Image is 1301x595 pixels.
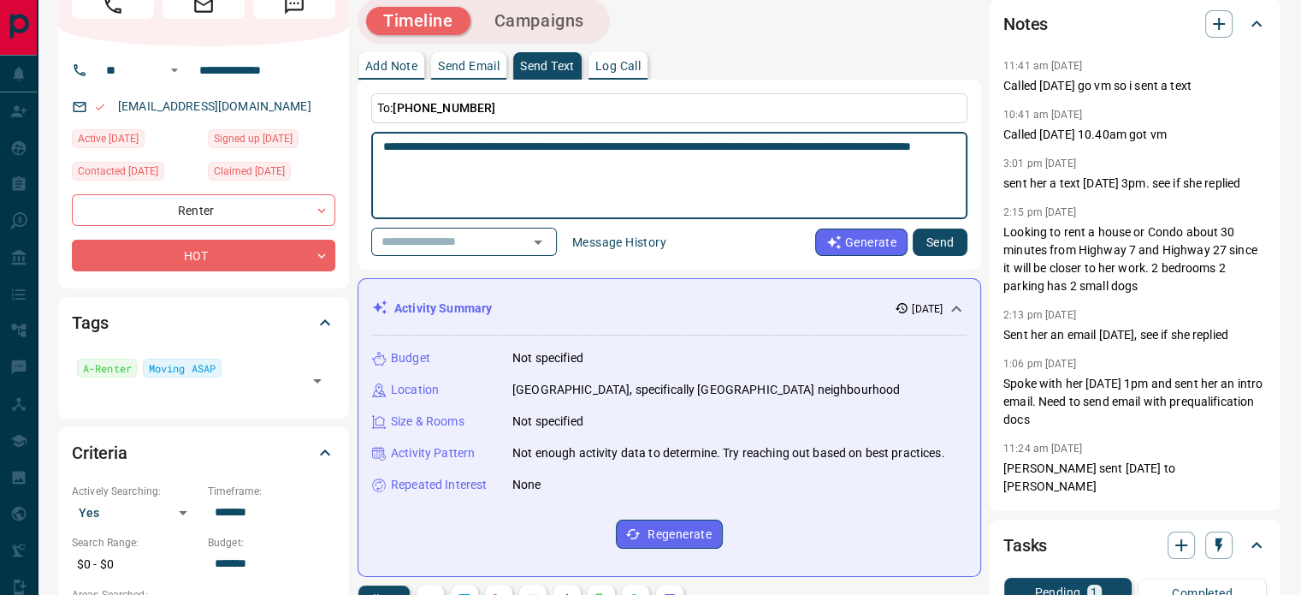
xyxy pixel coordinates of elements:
p: 10:41 am [DATE] [1003,109,1082,121]
div: Notes [1003,3,1267,45]
button: Open [526,230,550,254]
p: Send Text [520,60,575,72]
button: Message History [562,229,677,256]
p: Size & Rooms [391,413,464,431]
p: Add Note [365,60,417,72]
button: Open [164,60,185,80]
p: Budget: [208,535,335,550]
p: To: [371,93,967,123]
p: Not enough activity data to determine. Try reaching out based on best practices. [512,444,945,462]
p: Actively Searching: [72,484,199,499]
button: Timeline [366,7,470,35]
p: Timeframe: [208,484,335,499]
div: HOT [72,240,335,271]
button: Send [913,229,967,256]
a: [EMAIL_ADDRESS][DOMAIN_NAME] [118,99,311,113]
div: Wed May 15 2024 [208,129,335,153]
div: Yes [72,499,199,527]
p: 2:15 pm [DATE] [1003,206,1076,218]
button: Campaigns [477,7,601,35]
button: Regenerate [616,520,723,549]
p: sent her a text [DATE] 3pm. see if she replied [1003,175,1267,193]
button: Generate [815,229,908,256]
p: Location [391,381,439,399]
p: 2:13 pm [DATE] [1003,309,1076,321]
p: Send Email [438,60,500,72]
span: [PHONE_NUMBER] [393,101,495,115]
span: Moving ASAP [149,360,216,377]
h2: Tags [72,309,108,336]
button: Open [305,369,329,393]
p: 3:01 pm [DATE] [1003,158,1076,170]
div: Activity Summary[DATE] [372,293,967,324]
p: [PERSON_NAME] sent [DATE] to [PERSON_NAME] [1003,460,1267,496]
p: 1:06 pm [DATE] [1003,358,1076,370]
p: Spoke with her [DATE] 1pm and sent her an intro email. Need to send email with prequalification docs [1003,375,1267,429]
div: Tags [72,302,335,343]
p: [GEOGRAPHIC_DATA], specifically [GEOGRAPHIC_DATA] neighbourhood [512,381,900,399]
p: [DATE] [912,301,943,317]
p: Log Call [595,60,641,72]
h2: Notes [1003,10,1048,38]
div: Criteria [72,432,335,473]
p: Called [DATE] 10.40am got vm [1003,126,1267,144]
div: Fri Aug 08 2025 [72,129,199,153]
p: Looking to rent a house or Condo about 30 minutes from Highway 7 and Highway 27 since it will be ... [1003,223,1267,295]
p: Not specified [512,349,583,367]
p: Called [DATE] go vm so i sent a text [1003,77,1267,95]
div: Tue Sep 02 2025 [72,162,199,186]
p: Not specified [512,413,583,431]
p: 11:24 am [DATE] [1003,443,1082,455]
span: Signed up [DATE] [214,130,293,147]
h2: Tasks [1003,532,1047,559]
p: Search Range: [72,535,199,550]
p: Activity Summary [394,300,492,318]
div: Renter [72,194,335,226]
h2: Criteria [72,439,127,467]
span: A-Renter [83,360,132,377]
p: $0 - $0 [72,550,199,579]
p: Repeated Interest [391,476,487,494]
span: Contacted [DATE] [78,163,158,180]
p: Sent her an email [DATE], see if she replied [1003,326,1267,344]
div: Tasks [1003,525,1267,566]
div: Wed Aug 20 2025 [208,162,335,186]
span: Active [DATE] [78,130,139,147]
p: None [512,476,541,494]
p: 11:41 am [DATE] [1003,60,1082,72]
p: Activity Pattern [391,444,475,462]
p: Budget [391,349,430,367]
span: Claimed [DATE] [214,163,285,180]
svg: Email Valid [94,101,106,113]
